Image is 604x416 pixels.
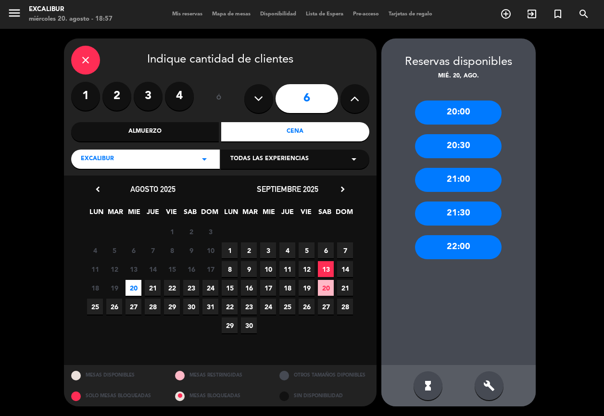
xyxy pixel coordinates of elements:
[318,242,334,258] span: 6
[578,8,590,20] i: search
[145,280,161,296] span: 21
[222,280,238,296] span: 15
[183,242,199,258] span: 9
[337,280,353,296] span: 21
[336,206,352,222] span: DOM
[71,46,369,75] div: Indique cantidad de clientes
[164,224,180,240] span: 1
[202,224,218,240] span: 3
[87,299,103,315] span: 25
[182,206,198,222] span: SAB
[272,365,377,386] div: OTROS TAMAÑOS DIPONIBLES
[337,242,353,258] span: 7
[167,12,207,17] span: Mis reservas
[241,242,257,258] span: 2
[242,206,258,222] span: MAR
[106,242,122,258] span: 5
[299,242,315,258] span: 5
[199,153,210,165] i: arrow_drop_down
[29,5,113,14] div: Excalibur
[64,365,168,386] div: MESAS DISPONIBLES
[279,280,295,296] span: 18
[71,82,100,111] label: 1
[134,82,163,111] label: 3
[317,206,333,222] span: SAB
[338,184,348,194] i: chevron_right
[299,299,315,315] span: 26
[279,299,295,315] span: 25
[241,299,257,315] span: 23
[299,280,315,296] span: 19
[126,242,141,258] span: 6
[183,280,199,296] span: 23
[87,261,103,277] span: 11
[272,386,377,406] div: SIN DISPONIBILIDAD
[168,386,272,406] div: MESAS BLOQUEADAS
[279,261,295,277] span: 11
[145,299,161,315] span: 28
[64,386,168,406] div: SOLO MESAS BLOQUEADAS
[415,101,502,125] div: 20:00
[7,6,22,24] button: menu
[298,206,314,222] span: VIE
[337,299,353,315] span: 28
[164,280,180,296] span: 22
[415,235,502,259] div: 22:00
[130,184,176,194] span: agosto 2025
[80,54,91,66] i: close
[202,299,218,315] span: 31
[202,242,218,258] span: 10
[168,365,272,386] div: MESAS RESTRINGIDAS
[88,206,104,222] span: LUN
[415,134,502,158] div: 20:30
[500,8,512,20] i: add_circle_outline
[106,299,122,315] span: 26
[201,206,217,222] span: DOM
[7,6,22,20] i: menu
[279,242,295,258] span: 4
[87,242,103,258] span: 4
[415,202,502,226] div: 21:30
[126,299,141,315] span: 27
[183,224,199,240] span: 2
[257,184,318,194] span: septiembre 2025
[260,261,276,277] span: 10
[381,72,536,81] div: mié. 20, ago.
[221,122,369,141] div: Cena
[106,261,122,277] span: 12
[318,261,334,277] span: 13
[255,12,301,17] span: Disponibilidad
[301,12,348,17] span: Lista de Espera
[145,206,161,222] span: JUE
[164,299,180,315] span: 29
[318,280,334,296] span: 20
[222,299,238,315] span: 22
[526,8,538,20] i: exit_to_app
[337,261,353,277] span: 14
[93,184,103,194] i: chevron_left
[145,261,161,277] span: 14
[415,168,502,192] div: 21:00
[348,12,384,17] span: Pre-acceso
[223,206,239,222] span: LUN
[203,82,235,115] div: ó
[165,82,194,111] label: 4
[183,261,199,277] span: 16
[222,317,238,333] span: 29
[106,280,122,296] span: 19
[126,206,142,222] span: MIE
[202,280,218,296] span: 24
[183,299,199,315] span: 30
[261,206,277,222] span: MIE
[241,317,257,333] span: 30
[241,261,257,277] span: 9
[222,242,238,258] span: 1
[260,242,276,258] span: 3
[279,206,295,222] span: JUE
[299,261,315,277] span: 12
[164,206,179,222] span: VIE
[87,280,103,296] span: 18
[318,299,334,315] span: 27
[71,122,219,141] div: Almuerzo
[381,53,536,72] div: Reservas disponibles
